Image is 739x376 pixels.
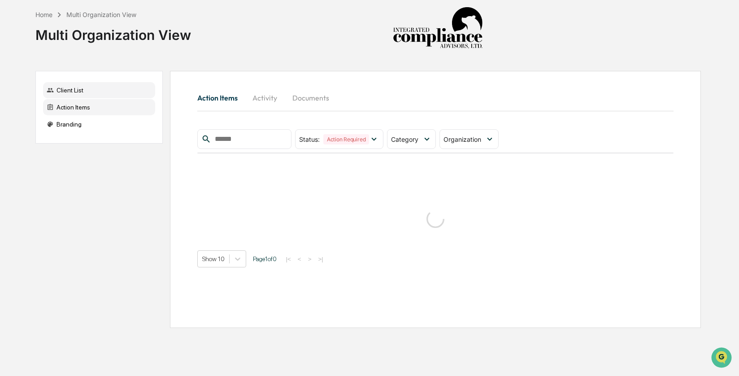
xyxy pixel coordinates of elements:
[443,136,481,143] span: Organization
[9,114,16,121] div: 🖐️
[63,152,109,159] a: Powered byPylon
[253,255,277,262] span: Page 1 of 0
[305,255,314,263] button: >
[30,78,113,85] div: We're available if you need us!
[5,127,60,143] a: 🔎Data Lookup
[197,87,674,109] div: activity tabs
[35,20,191,43] div: Multi Organization View
[43,116,155,132] div: Branding
[74,113,111,122] span: Attestations
[299,136,320,143] span: Status :
[393,7,483,49] img: Integrated Compliance Advisors
[35,11,52,18] div: Home
[152,71,163,82] button: Start new chat
[66,11,136,18] div: Multi Organization View
[197,87,245,109] button: Action Items
[9,69,25,85] img: 1746055101610-c473b297-6a78-478c-a979-82029cc54cd1
[323,134,369,144] div: Action Required
[30,69,147,78] div: Start new chat
[43,99,155,115] div: Action Items
[18,113,58,122] span: Preclearance
[43,82,155,98] div: Client List
[9,131,16,138] div: 🔎
[315,255,326,263] button: >|
[295,255,304,263] button: <
[285,87,336,109] button: Documents
[5,109,61,126] a: 🖐️Preclearance
[283,255,294,263] button: |<
[65,114,72,121] div: 🗄️
[391,136,418,143] span: Category
[710,346,735,371] iframe: Open customer support
[18,130,57,139] span: Data Lookup
[61,109,115,126] a: 🗄️Attestations
[245,87,285,109] button: Activity
[89,152,109,159] span: Pylon
[9,19,163,33] p: How can we help?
